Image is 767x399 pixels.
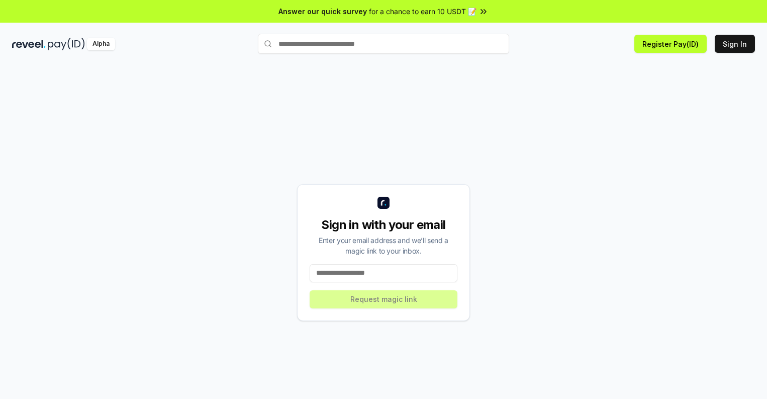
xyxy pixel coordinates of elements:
div: Sign in with your email [310,217,457,233]
img: logo_small [377,197,390,209]
img: pay_id [48,38,85,50]
div: Enter your email address and we’ll send a magic link to your inbox. [310,235,457,256]
button: Register Pay(ID) [634,35,707,53]
img: reveel_dark [12,38,46,50]
span: Answer our quick survey [278,6,367,17]
div: Alpha [87,38,115,50]
span: for a chance to earn 10 USDT 📝 [369,6,476,17]
button: Sign In [715,35,755,53]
